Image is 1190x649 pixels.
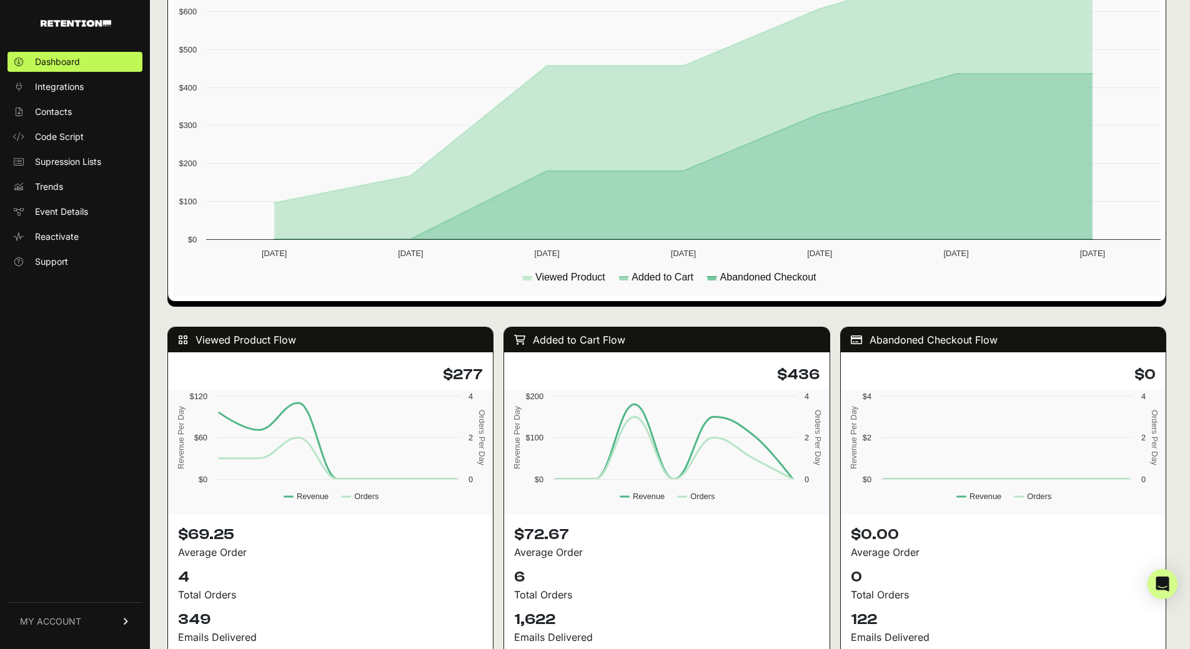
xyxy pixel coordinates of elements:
text: 4 [1141,392,1146,401]
span: Integrations [35,81,84,93]
div: Added to Cart Flow [504,327,829,352]
text: $60 [194,433,207,442]
a: Dashboard [7,52,142,72]
text: $200 [179,159,197,168]
text: $500 [179,45,197,54]
text: Orders [354,492,379,501]
p: 4 [178,567,483,587]
span: Support [35,255,68,268]
h4: $277 [178,365,483,385]
text: $100 [179,197,197,206]
p: $69.25 [178,525,483,545]
p: 1,622 [514,610,819,630]
span: Event Details [35,206,88,218]
text: Viewed Product [535,272,605,282]
text: Orders [691,492,715,501]
a: Event Details [7,202,142,222]
span: Supression Lists [35,156,101,168]
div: Emails Delivered [178,630,483,645]
text: Revenue [633,492,665,501]
p: 0 [851,567,1156,587]
p: $0.00 [851,525,1156,545]
text: $100 [526,433,543,442]
span: Dashboard [35,56,80,68]
text: 2 [1141,433,1146,442]
text: $200 [526,392,543,401]
text: [DATE] [1080,249,1105,258]
a: Trends [7,177,142,197]
span: Trends [35,181,63,193]
text: 0 [469,475,473,484]
text: Abandoned Checkout [720,272,816,282]
text: $300 [179,121,197,130]
text: [DATE] [671,249,696,258]
text: 2 [469,433,473,442]
p: $72.67 [514,525,819,545]
span: Contacts [35,106,72,118]
text: $0 [862,475,871,484]
text: Revenue Per Day [512,405,522,469]
text: Orders Per Day [813,410,823,465]
div: Average Order [851,545,1156,560]
div: Total Orders [851,587,1156,602]
text: Added to Cart [632,272,693,282]
text: 4 [805,392,809,401]
text: Orders Per Day [477,410,487,465]
text: $600 [179,7,197,16]
text: Orders Per Day [1150,410,1159,465]
text: Revenue [969,492,1001,501]
text: $0 [535,475,543,484]
a: Code Script [7,127,142,147]
img: Retention.com [41,20,111,27]
span: Reactivate [35,230,79,243]
text: Revenue Per Day [848,405,858,469]
text: 4 [469,392,473,401]
text: [DATE] [943,249,968,258]
text: 0 [1141,475,1146,484]
text: Orders [1027,492,1051,501]
text: $2 [862,433,871,442]
div: Emails Delivered [514,630,819,645]
a: Reactivate [7,227,142,247]
text: [DATE] [398,249,423,258]
text: $0 [188,235,197,244]
a: MY ACCOUNT [7,602,142,640]
p: 349 [178,610,483,630]
text: $400 [179,83,197,92]
text: 0 [805,475,809,484]
p: 122 [851,610,1156,630]
div: Emails Delivered [851,630,1156,645]
div: Total Orders [178,587,483,602]
div: Abandoned Checkout Flow [841,327,1166,352]
h4: $436 [514,365,819,385]
a: Integrations [7,77,142,97]
p: 6 [514,567,819,587]
div: Viewed Product Flow [168,327,493,352]
h4: $0 [851,365,1156,385]
span: Code Script [35,131,84,143]
text: $0 [199,475,207,484]
text: Revenue Per Day [176,405,186,469]
div: Average Order [514,545,819,560]
text: [DATE] [262,249,287,258]
text: Revenue [297,492,329,501]
a: Contacts [7,102,142,122]
text: $120 [190,392,207,401]
text: 2 [805,433,809,442]
text: $4 [862,392,871,401]
text: [DATE] [535,249,560,258]
div: Total Orders [514,587,819,602]
div: Average Order [178,545,483,560]
text: [DATE] [807,249,832,258]
a: Supression Lists [7,152,142,172]
a: Support [7,252,142,272]
span: MY ACCOUNT [20,615,81,628]
div: Open Intercom Messenger [1148,569,1178,599]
